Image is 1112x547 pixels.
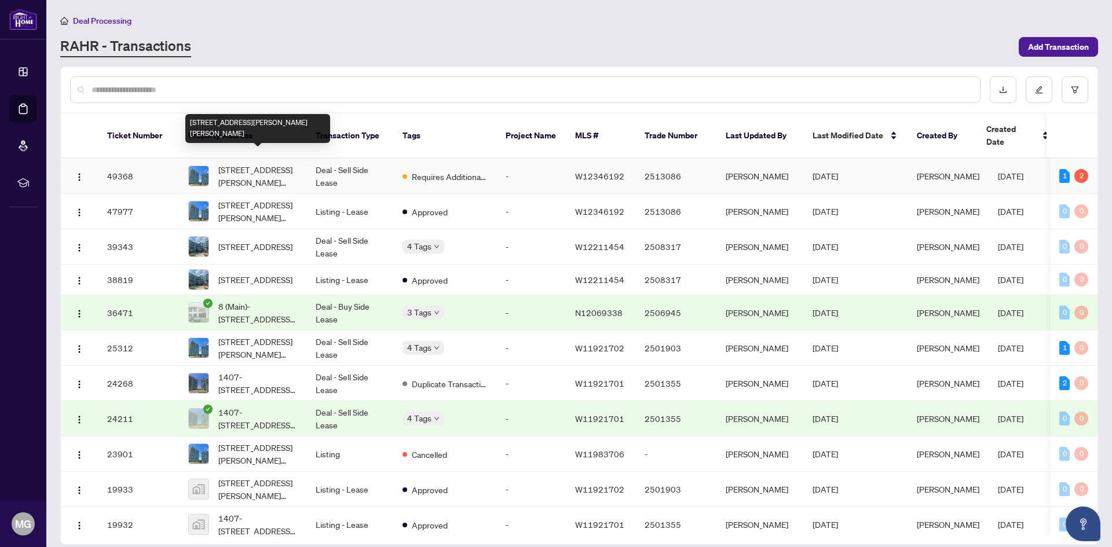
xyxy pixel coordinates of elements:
img: thumbnail-img [189,444,209,464]
img: Logo [75,309,84,318]
td: 23901 [98,436,179,472]
button: Logo [70,445,89,463]
td: Deal - Buy Side Lease [306,295,393,331]
span: W11921702 [575,343,624,353]
td: [PERSON_NAME] [716,331,803,366]
div: 0 [1059,240,1070,254]
img: thumbnail-img [189,409,209,428]
span: [STREET_ADDRESS][PERSON_NAME][PERSON_NAME] [218,476,297,502]
td: 19933 [98,472,179,507]
span: edit [1035,86,1043,94]
span: [DATE] [998,206,1023,216]
button: Logo [70,167,89,185]
img: Logo [75,380,84,389]
span: [DATE] [813,343,838,353]
td: - [496,436,566,472]
td: 49368 [98,159,179,194]
span: [PERSON_NAME] [917,484,979,494]
img: logo [9,9,37,30]
td: 39343 [98,229,179,265]
span: [STREET_ADDRESS][PERSON_NAME][PERSON_NAME] [218,199,297,224]
td: - [496,507,566,542]
div: 0 [1059,204,1070,218]
span: W12211454 [575,274,624,285]
span: Duplicate Transaction [412,377,487,390]
span: W11921701 [575,519,624,530]
span: [DATE] [998,449,1023,459]
span: [PERSON_NAME] [917,274,979,285]
td: [PERSON_NAME] [716,366,803,401]
td: 25312 [98,331,179,366]
th: Last Updated By [716,113,803,159]
div: 0 [1074,412,1088,425]
button: download [990,76,1016,103]
td: 19932 [98,507,179,542]
span: [DATE] [998,484,1023,494]
img: thumbnail-img [189,270,209,289]
span: W12346192 [575,171,624,181]
span: [DATE] [813,274,838,285]
span: Add Transaction [1028,38,1089,56]
span: 4 Tags [407,341,431,354]
span: Requires Additional Docs [412,170,487,183]
span: [DATE] [998,241,1023,252]
td: Deal - Sell Side Lease [306,159,393,194]
th: Created By [908,113,977,159]
span: [PERSON_NAME] [917,378,979,388]
span: [STREET_ADDRESS] [218,240,292,253]
td: [PERSON_NAME] [716,507,803,542]
span: Approved [412,274,448,287]
button: Logo [70,374,89,392]
div: 0 [1074,273,1088,287]
span: W11921701 [575,413,624,424]
button: Open asap [1066,506,1100,541]
span: [PERSON_NAME] [917,449,979,459]
td: [PERSON_NAME] [716,295,803,331]
span: check-circle [203,299,213,308]
span: Cancelled [412,448,447,461]
img: thumbnail-img [189,515,209,534]
a: RAHR - Transactions [60,36,191,57]
span: N12069338 [575,307,623,318]
td: 2501903 [635,472,716,507]
img: thumbnail-img [189,338,209,358]
td: - [496,159,566,194]
div: 0 [1059,306,1070,320]
span: [DATE] [998,307,1023,318]
span: [PERSON_NAME] [917,206,979,216]
td: - [496,229,566,265]
span: down [434,244,440,249]
span: [PERSON_NAME] [917,413,979,424]
span: down [434,345,440,351]
span: [PERSON_NAME] [917,171,979,181]
th: Created Date [977,113,1058,159]
img: thumbnail-img [189,237,209,256]
img: Logo [75,276,84,285]
th: MLS # [566,113,635,159]
span: 4 Tags [407,240,431,253]
div: 0 [1074,341,1088,355]
span: MG [15,516,31,532]
div: 0 [1059,517,1070,531]
span: W11921702 [575,484,624,494]
img: thumbnail-img [189,373,209,393]
td: Deal - Sell Side Lease [306,331,393,366]
span: W11921701 [575,378,624,388]
td: [PERSON_NAME] [716,401,803,436]
span: Approved [412,205,448,218]
td: 2501355 [635,401,716,436]
span: [PERSON_NAME] [917,343,979,353]
div: 0 [1074,240,1088,254]
button: Logo [70,409,89,428]
span: 1407-[STREET_ADDRESS][PERSON_NAME][PERSON_NAME] [218,512,297,537]
td: - [496,366,566,401]
td: [PERSON_NAME] [716,436,803,472]
img: Logo [75,521,84,530]
img: thumbnail-img [189,166,209,186]
img: Logo [75,208,84,217]
span: down [434,416,440,421]
span: [PERSON_NAME] [917,241,979,252]
span: Deal Processing [73,16,131,26]
div: 0 [1059,482,1070,496]
span: 4 Tags [407,412,431,425]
